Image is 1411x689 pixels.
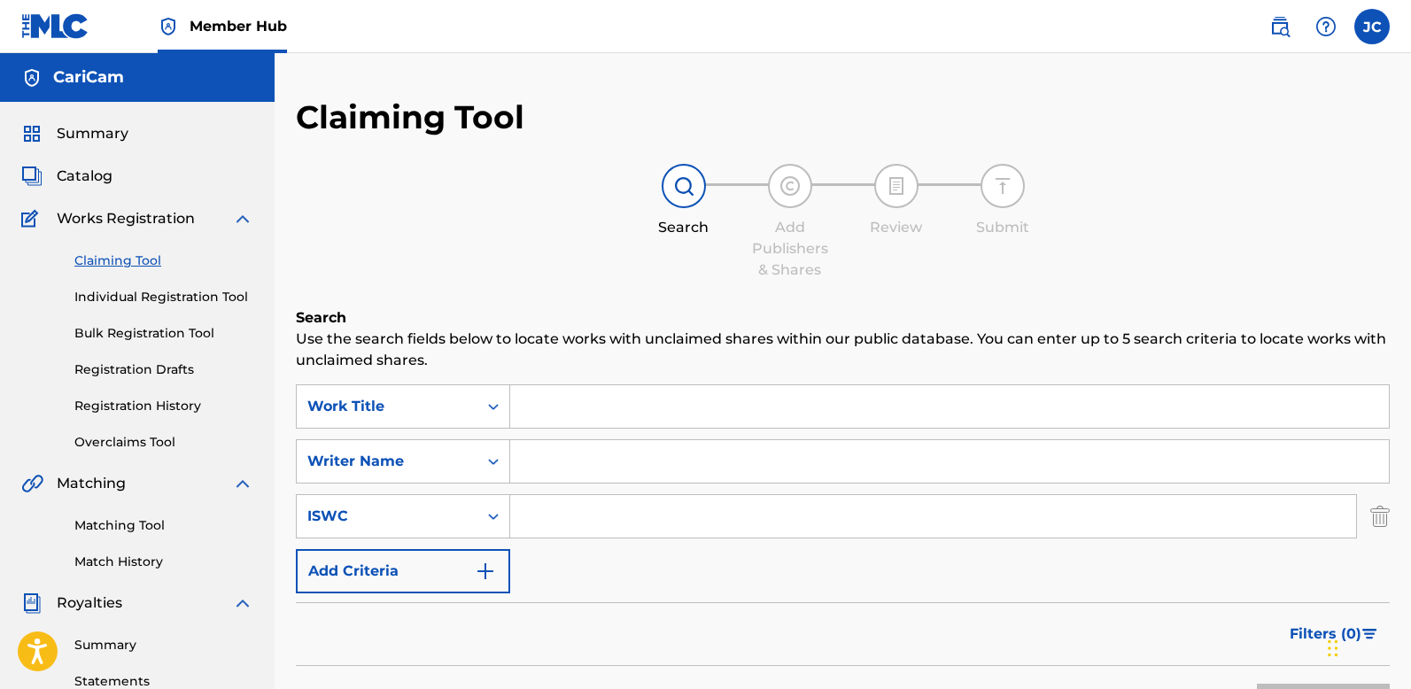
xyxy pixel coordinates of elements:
[158,16,179,37] img: Top Rightsholder
[232,592,253,614] img: expand
[74,324,253,343] a: Bulk Registration Tool
[1308,9,1344,44] div: Help
[673,175,694,197] img: step indicator icon for Search
[779,175,801,197] img: step indicator icon for Add Publishers & Shares
[746,217,834,281] div: Add Publishers & Shares
[21,166,112,187] a: CatalogCatalog
[74,433,253,452] a: Overclaims Tool
[57,123,128,144] span: Summary
[958,217,1047,238] div: Submit
[296,549,510,593] button: Add Criteria
[992,175,1013,197] img: step indicator icon for Submit
[852,217,941,238] div: Review
[1290,623,1361,645] span: Filters ( 0 )
[21,208,44,229] img: Works Registration
[74,636,253,654] a: Summary
[57,592,122,614] span: Royalties
[232,208,253,229] img: expand
[1262,9,1298,44] a: Public Search
[21,592,43,614] img: Royalties
[21,123,128,144] a: SummarySummary
[74,252,253,270] a: Claiming Tool
[307,451,467,472] div: Writer Name
[74,397,253,415] a: Registration History
[640,217,728,238] div: Search
[74,553,253,571] a: Match History
[1315,16,1337,37] img: help
[307,396,467,417] div: Work Title
[21,13,89,39] img: MLC Logo
[21,123,43,144] img: Summary
[74,516,253,535] a: Matching Tool
[57,166,112,187] span: Catalog
[53,67,124,88] h5: CariCam
[1328,622,1338,675] div: Drag
[296,307,1390,329] h6: Search
[21,473,43,494] img: Matching
[21,166,43,187] img: Catalog
[296,97,524,137] h2: Claiming Tool
[307,506,467,527] div: ISWC
[21,67,43,89] img: Accounts
[57,473,126,494] span: Matching
[886,175,907,197] img: step indicator icon for Review
[1354,9,1390,44] div: User Menu
[1269,16,1291,37] img: search
[74,360,253,379] a: Registration Drafts
[296,329,1390,371] p: Use the search fields below to locate works with unclaimed shares within our public database. You...
[190,16,287,36] span: Member Hub
[475,561,496,582] img: 9d2ae6d4665cec9f34b9.svg
[1361,437,1411,579] iframe: Resource Center
[1322,604,1411,689] iframe: Chat Widget
[1279,612,1390,656] button: Filters (0)
[74,288,253,306] a: Individual Registration Tool
[232,473,253,494] img: expand
[57,208,195,229] span: Works Registration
